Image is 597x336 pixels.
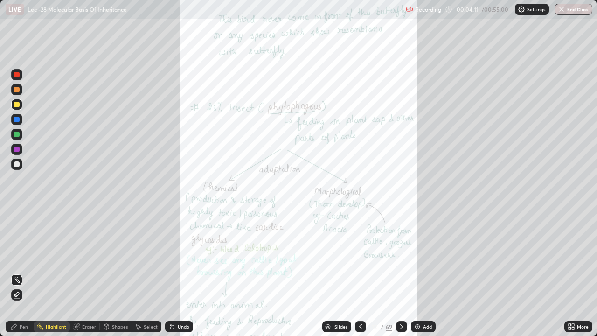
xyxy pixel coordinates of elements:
[406,6,413,13] img: recording.375f2c34.svg
[527,7,545,12] p: Settings
[144,324,158,329] div: Select
[415,6,441,13] p: Recording
[28,6,127,13] p: Lec -28 Molecular Basis Of Inheritance
[555,4,592,15] button: End Class
[558,6,565,13] img: end-class-cross
[577,324,589,329] div: More
[178,324,189,329] div: Undo
[381,324,384,329] div: /
[518,6,525,13] img: class-settings-icons
[414,323,421,330] img: add-slide-button
[112,324,128,329] div: Shapes
[370,324,379,329] div: 12
[423,324,432,329] div: Add
[20,324,28,329] div: Pen
[334,324,347,329] div: Slides
[46,324,66,329] div: Highlight
[82,324,96,329] div: Eraser
[386,322,392,331] div: 69
[8,6,21,13] p: LIVE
